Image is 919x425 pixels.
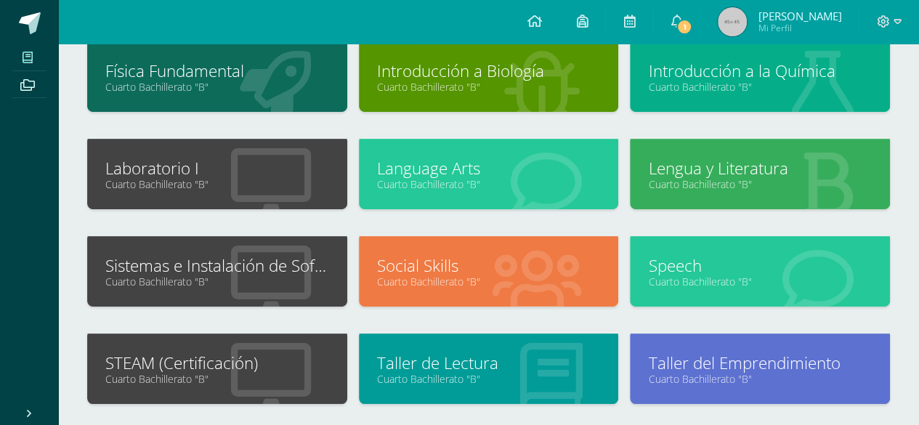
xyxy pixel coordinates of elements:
a: Cuarto Bachillerato "B" [105,80,329,94]
img: 45x45 [718,7,747,36]
a: Cuarto Bachillerato "B" [377,275,601,288]
span: 1 [676,19,692,35]
a: Speech [648,254,872,277]
a: Cuarto Bachillerato "B" [648,275,872,288]
a: Language Arts [377,157,601,179]
a: Cuarto Bachillerato "B" [648,80,872,94]
a: Taller de Lectura [377,352,601,374]
span: [PERSON_NAME] [758,9,841,23]
span: Mi Perfil [758,22,841,34]
a: Introducción a la Química [648,60,872,82]
a: Cuarto Bachillerato "B" [377,80,601,94]
a: Introducción a Biología [377,60,601,82]
a: Social Skills [377,254,601,277]
a: STEAM (Certificación) [105,352,329,374]
a: Cuarto Bachillerato "B" [105,372,329,386]
a: Lengua y Literatura [648,157,872,179]
a: Cuarto Bachillerato "B" [648,177,872,191]
a: Cuarto Bachillerato "B" [377,177,601,191]
a: Cuarto Bachillerato "B" [648,372,872,386]
a: Taller del Emprendimiento [648,352,872,374]
a: Física Fundamental [105,60,329,82]
a: Sistemas e Instalación de Software [105,254,329,277]
a: Laboratorio I [105,157,329,179]
a: Cuarto Bachillerato "B" [105,275,329,288]
a: Cuarto Bachillerato "B" [105,177,329,191]
a: Cuarto Bachillerato "B" [377,372,601,386]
